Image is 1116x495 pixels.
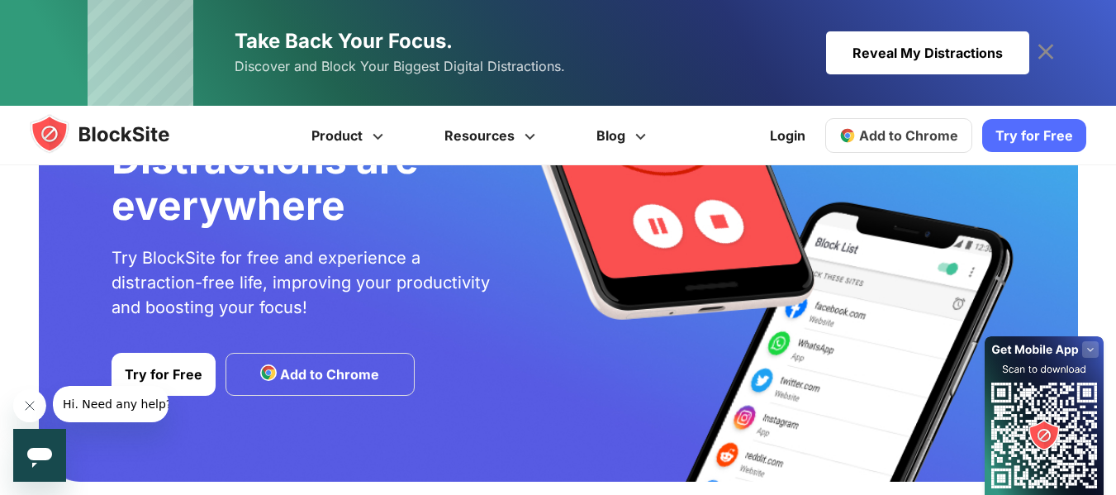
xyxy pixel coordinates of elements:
a: Add to Chrome [226,353,415,396]
img: blocksite-icon.5d769676.svg [30,114,202,154]
div: Reveal My Distractions [826,31,1029,74]
a: Login [760,116,815,155]
span: Add to Chrome [280,364,379,384]
a: Product [283,106,416,165]
span: Take Back Your Focus. [235,29,453,53]
span: Hi. Need any help? [10,12,119,25]
span: Discover and Block Your Biggest Digital Distractions. [235,55,565,79]
iframe: Cerrar mensaje [13,389,46,422]
iframe: Botón para iniciar la ventana de mensajería [13,429,66,482]
a: Try for Free [112,353,216,396]
a: Add to Chrome [825,118,972,153]
img: chrome-icon.svg [260,364,277,381]
iframe: Mensaje de la compañía [53,386,169,422]
a: Resources [416,106,568,165]
p: Try BlockSite for free and experience a distraction-free life, improving your productivity and bo... [112,245,504,320]
a: Try for Free [982,119,1086,152]
span: Add to Chrome [859,127,958,144]
a: Blog [568,106,679,165]
img: chrome-icon.svg [839,127,856,144]
div: Distractions are everywhere [112,136,504,229]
